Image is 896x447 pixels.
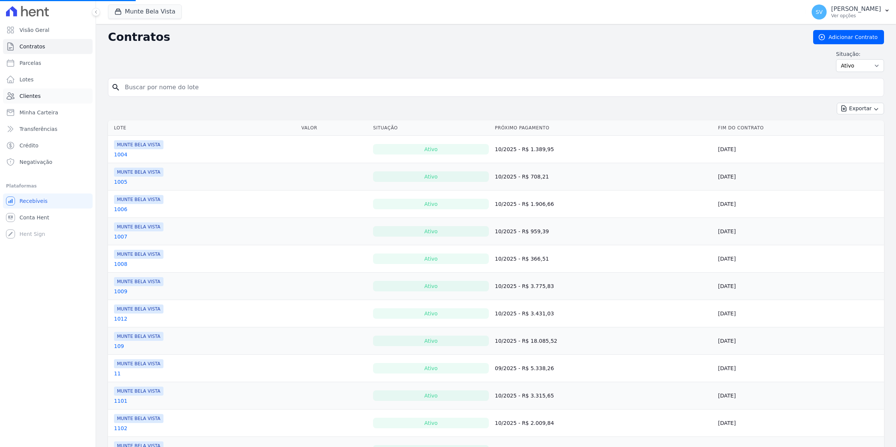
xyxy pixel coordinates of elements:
[114,387,163,396] span: MUNTE BELA VISTA
[19,26,49,34] span: Visão Geral
[19,109,58,116] span: Minha Carteira
[495,174,549,180] a: 10/2025 - R$ 708,21
[495,338,557,344] a: 10/2025 - R$ 18.085,52
[114,342,124,350] a: 109
[19,76,34,83] span: Lotes
[373,363,489,373] div: Ativo
[373,253,489,264] div: Ativo
[114,397,127,405] a: 1101
[3,55,93,70] a: Parcelas
[831,5,881,13] p: [PERSON_NAME]
[495,228,549,234] a: 10/2025 - R$ 959,39
[373,336,489,346] div: Ativo
[715,136,884,163] td: [DATE]
[495,393,554,399] a: 10/2025 - R$ 3.315,65
[19,43,45,50] span: Contratos
[120,80,881,95] input: Buscar por nome do lote
[715,355,884,382] td: [DATE]
[108,4,182,19] button: Munte Bela Vista
[837,103,884,114] button: Exportar
[19,142,39,149] span: Crédito
[6,181,90,190] div: Plataformas
[715,273,884,300] td: [DATE]
[715,120,884,136] th: Fim do Contrato
[715,218,884,245] td: [DATE]
[806,1,896,22] button: SV [PERSON_NAME] Ver opções
[3,39,93,54] a: Contratos
[373,281,489,291] div: Ativo
[495,256,549,262] a: 10/2025 - R$ 366,51
[114,277,163,286] span: MUNTE BELA VISTA
[373,390,489,401] div: Ativo
[298,120,370,136] th: Valor
[715,245,884,273] td: [DATE]
[19,197,48,205] span: Recebíveis
[370,120,492,136] th: Situação
[715,409,884,437] td: [DATE]
[3,210,93,225] a: Conta Hent
[19,59,41,67] span: Parcelas
[3,138,93,153] a: Crédito
[114,178,127,186] a: 1005
[3,22,93,37] a: Visão Geral
[114,414,163,423] span: MUNTE BELA VISTA
[19,125,57,133] span: Transferências
[3,72,93,87] a: Lotes
[3,121,93,136] a: Transferências
[114,424,127,432] a: 1102
[373,171,489,182] div: Ativo
[3,193,93,208] a: Recebíveis
[114,250,163,259] span: MUNTE BELA VISTA
[114,332,163,341] span: MUNTE BELA VISTA
[495,201,554,207] a: 10/2025 - R$ 1.906,66
[836,50,884,58] label: Situação:
[114,195,163,204] span: MUNTE BELA VISTA
[495,310,554,316] a: 10/2025 - R$ 3.431,03
[495,365,554,371] a: 09/2025 - R$ 5.338,26
[114,260,127,268] a: 1008
[373,418,489,428] div: Ativo
[108,120,298,136] th: Lote
[19,214,49,221] span: Conta Hent
[114,168,163,177] span: MUNTE BELA VISTA
[715,327,884,355] td: [DATE]
[19,158,52,166] span: Negativação
[114,288,127,295] a: 1009
[114,370,121,377] a: 11
[3,105,93,120] a: Minha Carteira
[114,222,163,231] span: MUNTE BELA VISTA
[114,315,127,322] a: 1012
[114,359,163,368] span: MUNTE BELA VISTA
[492,120,715,136] th: Próximo Pagamento
[715,163,884,190] td: [DATE]
[715,190,884,218] td: [DATE]
[495,420,554,426] a: 10/2025 - R$ 2.009,84
[114,233,127,240] a: 1007
[495,146,554,152] a: 10/2025 - R$ 1.389,95
[495,283,554,289] a: 10/2025 - R$ 3.775,83
[715,382,884,409] td: [DATE]
[831,13,881,19] p: Ver opções
[3,154,93,169] a: Negativação
[3,88,93,103] a: Clientes
[114,304,163,313] span: MUNTE BELA VISTA
[108,30,801,44] h2: Contratos
[114,140,163,149] span: MUNTE BELA VISTA
[114,205,127,213] a: 1006
[816,9,823,15] span: SV
[111,83,120,92] i: search
[373,308,489,319] div: Ativo
[373,144,489,154] div: Ativo
[114,151,127,158] a: 1004
[715,300,884,327] td: [DATE]
[373,199,489,209] div: Ativo
[19,92,40,100] span: Clientes
[813,30,884,44] a: Adicionar Contrato
[373,226,489,237] div: Ativo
